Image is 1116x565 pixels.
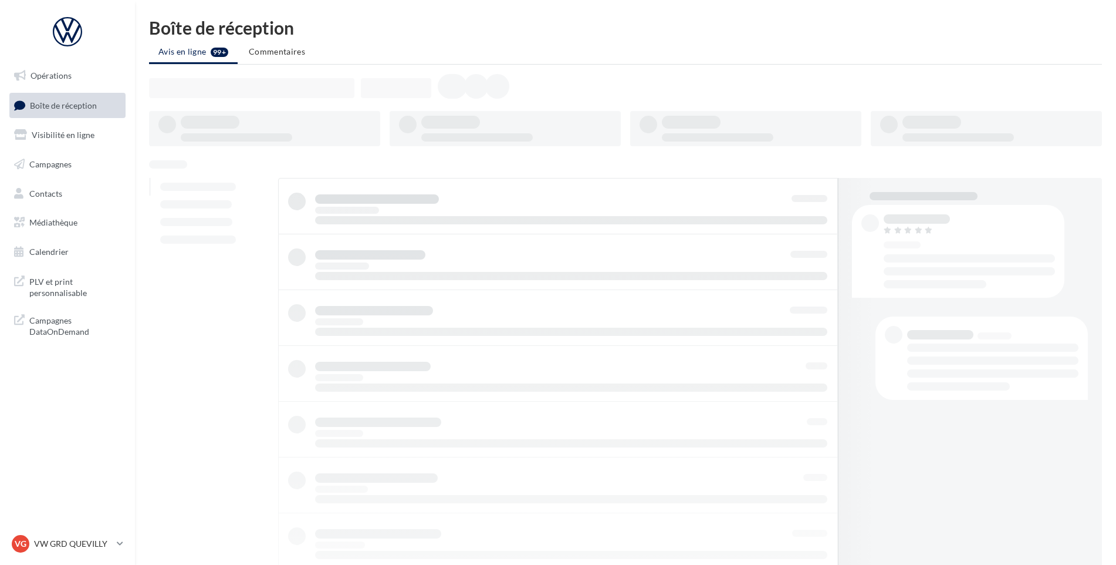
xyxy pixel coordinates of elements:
span: Campagnes [29,159,72,169]
a: Calendrier [7,240,128,264]
a: Contacts [7,181,128,206]
a: Campagnes DataOnDemand [7,308,128,342]
a: VG VW GRD QUEVILLY [9,533,126,555]
span: Contacts [29,188,62,198]
div: Boîte de réception [149,19,1102,36]
span: Commentaires [249,46,305,56]
span: Visibilité en ligne [32,130,94,140]
span: VG [15,538,26,550]
span: Médiathèque [29,217,77,227]
p: VW GRD QUEVILLY [34,538,112,550]
a: Médiathèque [7,210,128,235]
a: Boîte de réception [7,93,128,118]
span: Opérations [31,70,72,80]
a: Visibilité en ligne [7,123,128,147]
span: Boîte de réception [30,100,97,110]
span: Calendrier [29,247,69,257]
span: Campagnes DataOnDemand [29,312,121,338]
a: Campagnes [7,152,128,177]
a: Opérations [7,63,128,88]
a: PLV et print personnalisable [7,269,128,304]
span: PLV et print personnalisable [29,274,121,299]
